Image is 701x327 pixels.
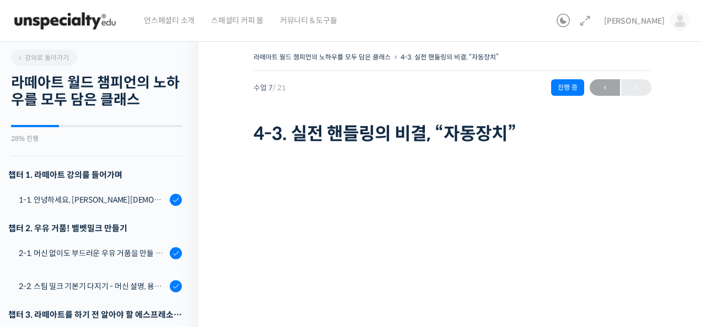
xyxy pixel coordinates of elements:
[551,79,584,96] div: 진행 중
[254,84,286,91] span: 수업 7
[8,221,182,236] div: 챕터 2. 우유 거품! 벨벳밀크 만들기
[11,135,182,142] div: 28% 진행
[254,123,651,144] h1: 4-3. 실전 핸들링의 비결, “자동장치”
[604,16,665,26] span: [PERSON_NAME]
[19,194,166,206] div: 1-1. 안녕하세요, [PERSON_NAME][DEMOGRAPHIC_DATA][PERSON_NAME]입니다.
[273,83,286,92] span: / 21
[590,79,620,96] a: ←이전
[19,247,166,259] div: 2-1. 머신 없이도 부드러운 우유 거품을 만들 수 있어요 (프렌치 프레스)
[401,53,499,61] a: 4-3. 실전 핸들링의 비결, “자동장치”
[19,280,166,292] div: 2-2. 스팀 밀크 기본기 다지기 - 머신 설명, 용어 설명, 스팀 공기가 생기는 이유
[11,74,182,108] h2: 라떼아트 월드 챔피언의 노하우를 모두 담은 클래스
[17,53,69,62] span: 강의로 돌아가기
[8,167,182,182] h3: 챕터 1. 라떼아트 강의를 들어가며
[590,80,620,95] span: ←
[8,307,182,322] div: 챕터 3. 라떼아트를 하기 전 알아야 할 에스프레소 지식
[254,53,391,61] a: 라떼아트 월드 챔피언의 노하우를 모두 담은 클래스
[11,50,77,66] a: 강의로 돌아가기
